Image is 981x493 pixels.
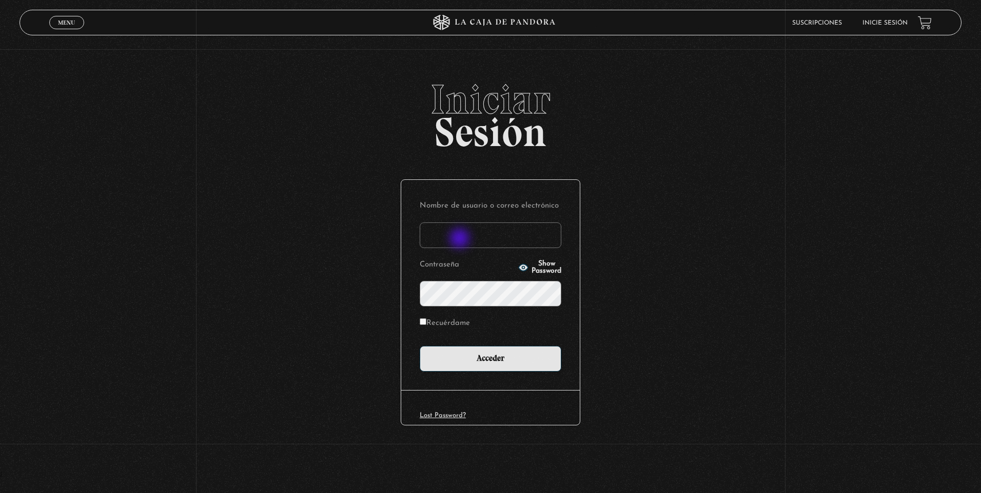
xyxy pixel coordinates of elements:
[518,260,561,275] button: Show Password
[19,79,962,145] h2: Sesión
[420,198,561,214] label: Nombre de usuario o correo electrónico
[918,16,932,30] a: View your shopping cart
[420,412,466,419] a: Lost Password?
[862,20,908,26] a: Inicie sesión
[420,257,515,273] label: Contraseña
[420,318,426,325] input: Recuérdame
[58,19,75,26] span: Menu
[420,346,561,372] input: Acceder
[420,316,470,332] label: Recuérdame
[532,260,561,275] span: Show Password
[792,20,842,26] a: Suscripciones
[19,79,962,120] span: Iniciar
[54,28,79,35] span: Cerrar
